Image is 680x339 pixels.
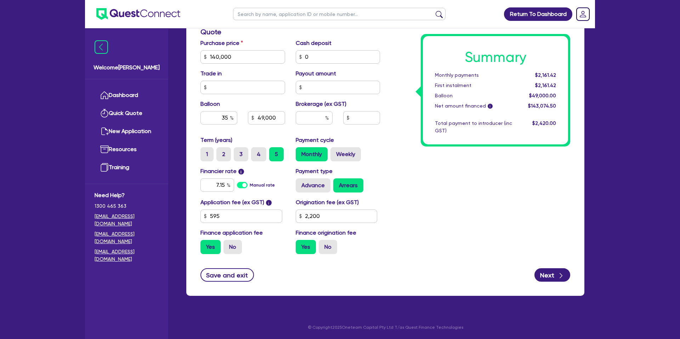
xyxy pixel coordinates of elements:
[181,324,589,331] p: © Copyright 2025 Oneteam Capital Pty Ltd T/as Quest Finance Technologies
[95,140,159,159] a: Resources
[200,240,221,254] label: Yes
[296,100,346,108] label: Brokerage (ex GST)
[95,159,159,177] a: Training
[200,198,264,207] label: Application fee (ex GST)
[535,82,556,88] span: $2,161.42
[93,63,160,72] span: Welcome [PERSON_NAME]
[296,240,316,254] label: Yes
[100,163,109,172] img: training
[200,100,220,108] label: Balloon
[574,5,592,23] a: Dropdown toggle
[100,145,109,154] img: resources
[528,103,556,109] span: $143,074.50
[296,39,331,47] label: Cash deposit
[100,127,109,136] img: new-application
[95,202,159,210] span: 1300 465 363
[535,72,556,78] span: $2,161.42
[435,49,556,66] h1: Summary
[488,104,493,109] span: i
[95,248,159,263] a: [EMAIL_ADDRESS][DOMAIN_NAME]
[296,167,333,176] label: Payment type
[96,8,180,20] img: quest-connect-logo-blue
[430,102,517,110] div: Net amount financed
[200,28,380,36] h3: Quote
[95,122,159,140] a: New Application
[529,93,556,98] span: $49,000.00
[200,69,222,78] label: Trade in
[200,39,243,47] label: Purchase price
[430,120,517,134] div: Total payment to introducer (inc GST)
[532,120,556,126] span: $2,420.00
[200,268,254,282] button: Save and exit
[95,191,159,200] span: Need Help?
[223,240,242,254] label: No
[296,178,330,193] label: Advance
[233,8,446,20] input: Search by name, application ID or mobile number...
[296,229,356,237] label: Finance origination fee
[534,268,570,282] button: Next
[95,213,159,228] a: [EMAIL_ADDRESS][DOMAIN_NAME]
[430,71,517,79] div: Monthly payments
[504,7,572,21] a: Return To Dashboard
[238,169,244,174] span: i
[234,147,248,161] label: 3
[296,147,328,161] label: Monthly
[95,86,159,104] a: Dashboard
[216,147,231,161] label: 2
[100,109,109,117] img: quick-quote
[200,147,214,161] label: 1
[296,136,334,144] label: Payment cycle
[95,104,159,122] a: Quick Quote
[200,136,232,144] label: Term (years)
[200,167,244,176] label: Financier rate
[296,69,336,78] label: Payout amount
[330,147,361,161] label: Weekly
[266,200,272,206] span: i
[200,229,263,237] label: Finance application fee
[250,182,275,188] label: Manual rate
[269,147,284,161] label: 5
[296,198,359,207] label: Origination fee (ex GST)
[319,240,337,254] label: No
[430,82,517,89] div: First instalment
[430,92,517,99] div: Balloon
[333,178,363,193] label: Arrears
[95,40,108,54] img: icon-menu-close
[95,230,159,245] a: [EMAIL_ADDRESS][DOMAIN_NAME]
[251,147,266,161] label: 4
